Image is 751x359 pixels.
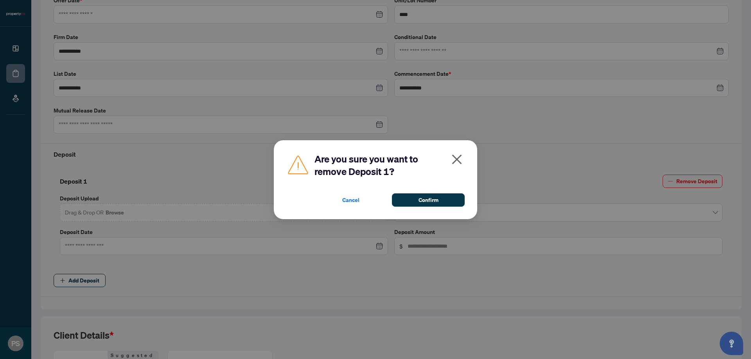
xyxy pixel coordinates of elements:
button: Open asap [720,332,743,355]
img: Caution Icon [286,153,310,176]
button: Confirm [392,193,465,207]
button: Cancel [314,193,387,207]
h2: Are you sure you want to remove Deposit 1? [314,153,465,178]
span: Cancel [342,194,359,206]
span: close [451,153,463,166]
span: Confirm [419,194,438,206]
